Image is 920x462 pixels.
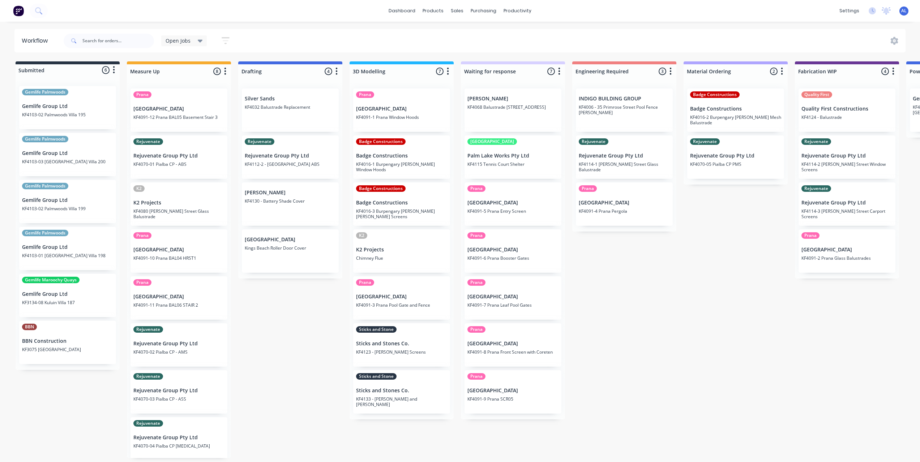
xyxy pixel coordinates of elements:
div: [GEOGRAPHIC_DATA] [467,138,517,145]
div: RejuvenateRejuvenate Group Pty LtdKF4112-2 - [GEOGRAPHIC_DATA] ABS [242,135,339,179]
div: Quality First [801,91,832,98]
div: Gemlife Palmwoods [22,183,68,189]
div: RejuvenateRejuvenate Group Pty LtdKF4070-05 Pialba CP PMS [687,135,784,179]
p: KF4103-03 [GEOGRAPHIC_DATA] Villa 200 [22,159,113,164]
div: Prana[GEOGRAPHIC_DATA]KF4091-10 Prana BAL04 HRST1 [130,229,227,273]
div: K2K2 ProjectsChimney Flue [353,229,450,273]
p: Rejuvenate Group Pty Ltd [133,388,224,394]
div: Prana [467,185,485,192]
p: Gemlife Group Ltd [22,291,113,297]
p: [GEOGRAPHIC_DATA] [467,247,559,253]
p: KF4114-2 [PERSON_NAME] Street Window Screens [801,161,893,172]
div: Quality FirstQuality First ConstructionsKF4124 - Balustrade [799,88,895,132]
p: KF4070-03 Pialba CP - ASS [133,396,224,402]
p: KF4006 - 35 Primrose Street Pool Fence [PERSON_NAME] [579,104,670,115]
p: Rejuvenate Group Pty Ltd [801,200,893,206]
p: Badge Constructions [356,200,447,206]
p: KF4070-01 Pialba CP - ABS [133,161,224,167]
p: Rejuvenate Group Pty Ltd [801,153,893,159]
p: KF4103-02 Palmwoods Villa 195 [22,112,113,117]
p: Chimney Flue [356,255,447,261]
p: KF4091-5 Prana Entry Screen [467,208,559,214]
div: K2K2 ProjectsKF4080 [PERSON_NAME] Street Glass Balustrade [130,182,227,226]
p: [PERSON_NAME] [467,96,559,102]
p: [GEOGRAPHIC_DATA] [356,294,447,300]
p: [GEOGRAPHIC_DATA] [133,247,224,253]
p: [GEOGRAPHIC_DATA] [245,237,336,243]
div: purchasing [467,5,500,16]
div: Badge Constructions [356,185,406,192]
div: Rejuvenate [245,138,274,145]
p: Palm Lake Works Pty Ltd [467,153,559,159]
p: Rejuvenate Group Pty Ltd [579,153,670,159]
p: Badge Constructions [690,106,781,112]
div: [GEOGRAPHIC_DATA]Kings Beach Roller Door Cover [242,229,339,273]
p: KF4070-04 Pialba CP [MEDICAL_DATA] [133,443,224,449]
div: Rejuvenate [133,420,163,427]
p: K2 Projects [356,247,447,253]
p: KF3075 [GEOGRAPHIC_DATA] [22,347,113,352]
p: KF4070-05 Pialba CP PMS [690,161,781,167]
span: Open Jobs [166,37,191,44]
p: KF4091-8 Prana Front Screen with Coreten [467,349,559,355]
div: Gemlife PalmwoodsGemlife Group LtdKF4103-01 [GEOGRAPHIC_DATA] Villa 198 [19,227,116,270]
p: KF4016-1 Burpengary [PERSON_NAME] Window Hoods [356,161,447,172]
div: productivity [500,5,535,16]
div: Gemlife Maroochy Quays [22,277,80,283]
div: Sticks and StoneSticks and Stones Co.KF4133 - [PERSON_NAME] and [PERSON_NAME] [353,370,450,414]
p: KF4124 - Balustrade [801,115,893,120]
div: Gemlife PalmwoodsGemlife Group LtdKF4103-02 Palmwoods Villa 199 [19,180,116,223]
div: Badge Constructions [690,91,740,98]
p: BBN Construction [22,338,113,344]
p: INDIGO BUILDING GROUP [579,96,670,102]
div: Prana[GEOGRAPHIC_DATA]KF4091-1 Prana Window Hoods [353,88,450,132]
div: RejuvenateRejuvenate Group Pty LtdKF4070-03 Pialba CP - ASS [130,370,227,414]
p: [GEOGRAPHIC_DATA] [801,247,893,253]
p: K2 Projects [133,200,224,206]
img: Factory [13,5,24,16]
div: K2 [356,232,367,239]
p: Rejuvenate Group Pty Ltd [133,435,224,441]
div: Prana [133,279,151,286]
p: KF4091-1 Prana Window Hoods [356,115,447,120]
p: KF4123 - [PERSON_NAME] Screens [356,349,447,355]
p: Quality First Constructions [801,106,893,112]
div: BBNBBN ConstructionKF3075 [GEOGRAPHIC_DATA] [19,321,116,364]
div: Prana [133,232,151,239]
p: KF4114-3 [PERSON_NAME] Street Carport Screens [801,208,893,219]
div: Prana [467,232,485,239]
div: Prana [467,279,485,286]
div: sales [447,5,467,16]
p: KF4091-2 Prana Glass Balustrades [801,255,893,261]
p: KF4103-01 [GEOGRAPHIC_DATA] Villa 198 [22,253,113,258]
div: Silver SandsKF4032 Balustrade Replacement [242,88,339,132]
p: Badge Constructions [356,153,447,159]
p: KF4016-2 Burpengary [PERSON_NAME] Mesh Balustrade [690,115,781,125]
div: K2 [133,185,145,192]
p: Rejuvenate Group Pty Ltd [133,153,224,159]
div: Badge ConstructionsBadge ConstructionsKF4016-1 Burpengary [PERSON_NAME] Window Hoods [353,135,450,179]
p: Gemlife Group Ltd [22,103,113,109]
div: Rejuvenate [801,138,831,145]
div: Rejuvenate [133,373,163,380]
div: [PERSON_NAME]KF4068 Balustrade [STREET_ADDRESS] [465,88,561,132]
p: Sticks and Stones Co. [356,341,447,347]
div: Prana [801,232,820,239]
p: Sticks and Stones Co. [356,388,447,394]
div: Rejuvenate [801,185,831,192]
div: Rejuvenate [133,326,163,333]
div: products [419,5,447,16]
div: Prana[GEOGRAPHIC_DATA]KF4091-8 Prana Front Screen with Coreten [465,323,561,367]
p: KF4130 - Battery Shade Cover [245,198,336,204]
p: [GEOGRAPHIC_DATA] [467,200,559,206]
p: [GEOGRAPHIC_DATA] [467,294,559,300]
div: settings [836,5,863,16]
p: KF4115 Tennis Court Shelter [467,161,559,167]
div: Badge ConstructionsBadge ConstructionsKF4016-2 Burpengary [PERSON_NAME] Mesh Balustrade [687,88,784,132]
p: KF4103-02 Palmwoods Villa 199 [22,206,113,211]
p: KF4091-9 Prana SCR05 [467,396,559,402]
p: KF4091-4 Prana Pergola [579,208,670,214]
p: Gemlife Group Ltd [22,197,113,203]
div: RejuvenateRejuvenate Group Pty LtdKF4114-2 [PERSON_NAME] Street Window Screens [799,135,895,179]
p: KF3134-08 Kuluin Villa 187 [22,300,113,305]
